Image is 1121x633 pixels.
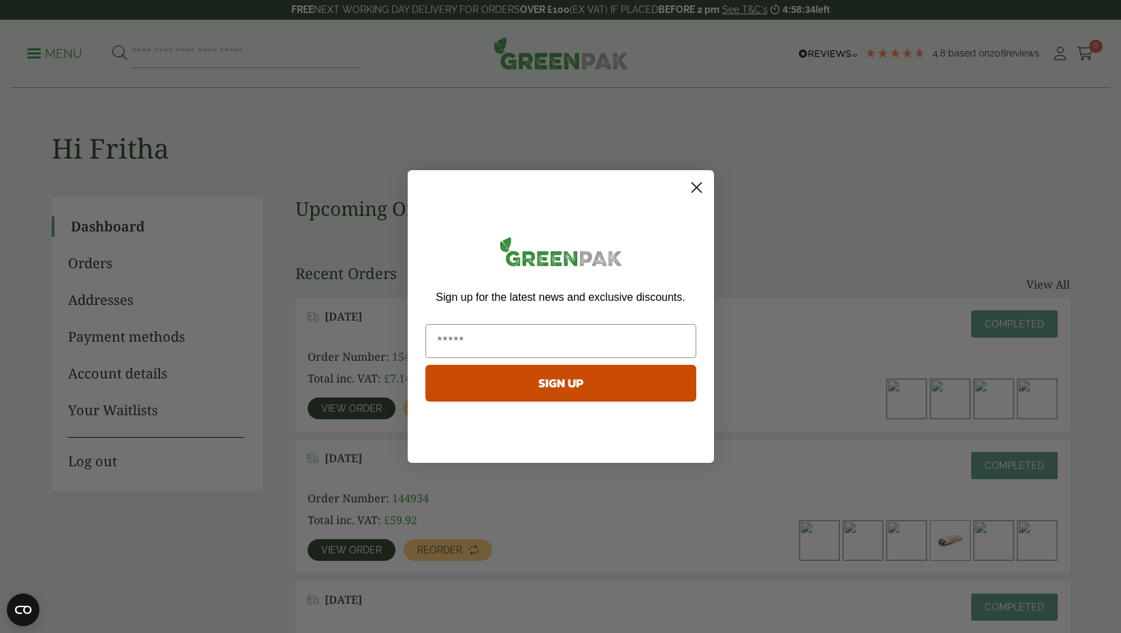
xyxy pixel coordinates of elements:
[425,324,696,358] input: Email
[425,231,696,277] img: greenpak_logo
[7,594,39,626] button: Open CMP widget
[685,176,709,199] button: Close dialog
[425,365,696,402] button: SIGN UP
[436,291,685,303] span: Sign up for the latest news and exclusive discounts.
